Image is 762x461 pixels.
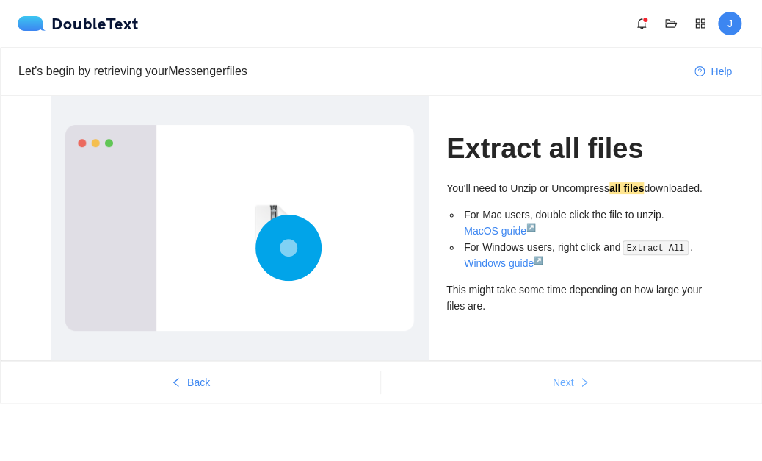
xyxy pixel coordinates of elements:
button: leftBack [1,371,380,394]
a: logoDoubleText [18,16,139,31]
button: folder-open [659,12,683,35]
li: For Windows users, right click and . [461,239,711,272]
span: Help [711,63,732,79]
a: Windows guide↗ [464,257,543,269]
div: DoubleText [18,16,139,31]
button: appstore [689,12,712,35]
a: MacOS guide↗ [464,225,536,237]
button: Nextright [381,371,761,394]
span: question-circle [694,66,705,78]
div: This might take some time depending on how large your files are. [446,282,711,314]
span: appstore [689,18,711,29]
div: You'll need to Unzip or Uncompress downloaded. [446,180,711,196]
sup: ↗ [526,223,536,232]
span: Back [187,374,210,390]
li: For Mac users, double click the file to unzip. [461,207,711,239]
span: right [579,377,589,389]
span: folder-open [660,18,682,29]
div: Let's begin by retrieving your Messenger files [18,62,683,80]
span: left [171,377,181,389]
code: Extract All [623,240,689,255]
span: bell [631,18,653,29]
sup: ↗ [534,256,543,265]
h1: Extract all files [446,132,711,166]
span: Next [553,374,574,390]
img: logo [18,16,51,31]
strong: all files [609,182,644,194]
button: bell [630,12,653,35]
span: J [727,12,733,35]
button: question-circleHelp [683,60,744,83]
